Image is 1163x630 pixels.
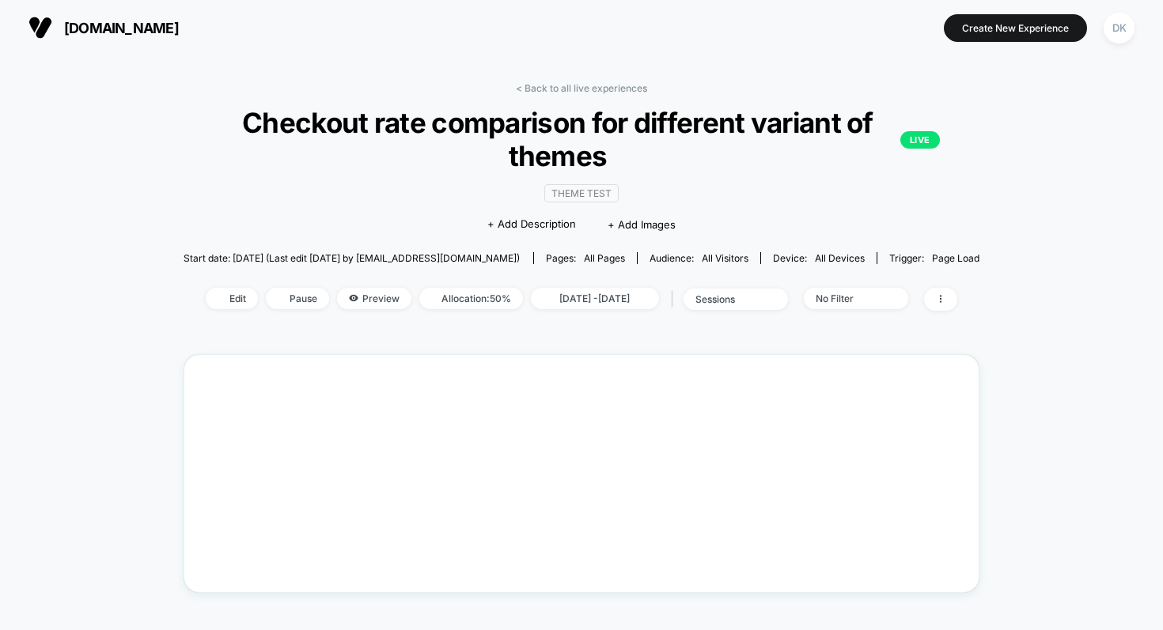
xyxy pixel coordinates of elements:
[64,20,179,36] span: [DOMAIN_NAME]
[24,15,184,40] button: [DOMAIN_NAME]
[419,288,523,309] span: Allocation: 50%
[667,288,684,311] span: |
[184,252,520,264] span: Start date: [DATE] (Last edit [DATE] by [EMAIL_ADDRESS][DOMAIN_NAME])
[531,288,659,309] span: [DATE] - [DATE]
[900,131,940,149] p: LIVE
[28,16,52,40] img: Visually logo
[944,14,1087,42] button: Create New Experience
[1099,12,1139,44] button: DK
[337,288,411,309] span: Preview
[584,252,625,264] span: all pages
[516,82,647,94] a: < Back to all live experiences
[544,184,619,202] span: Theme Test
[815,252,865,264] span: all devices
[608,218,676,231] span: + Add Images
[650,252,748,264] div: Audience:
[546,252,625,264] div: Pages:
[702,252,748,264] span: All Visitors
[223,106,940,172] span: Checkout rate comparison for different variant of themes
[816,292,879,304] div: No Filter
[889,252,979,264] div: Trigger:
[760,252,877,264] span: Device:
[206,288,258,309] span: Edit
[932,252,979,264] span: Page Load
[487,217,576,232] span: + Add Description
[695,293,759,305] div: sessions
[266,288,329,309] span: Pause
[1104,13,1135,43] div: DK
